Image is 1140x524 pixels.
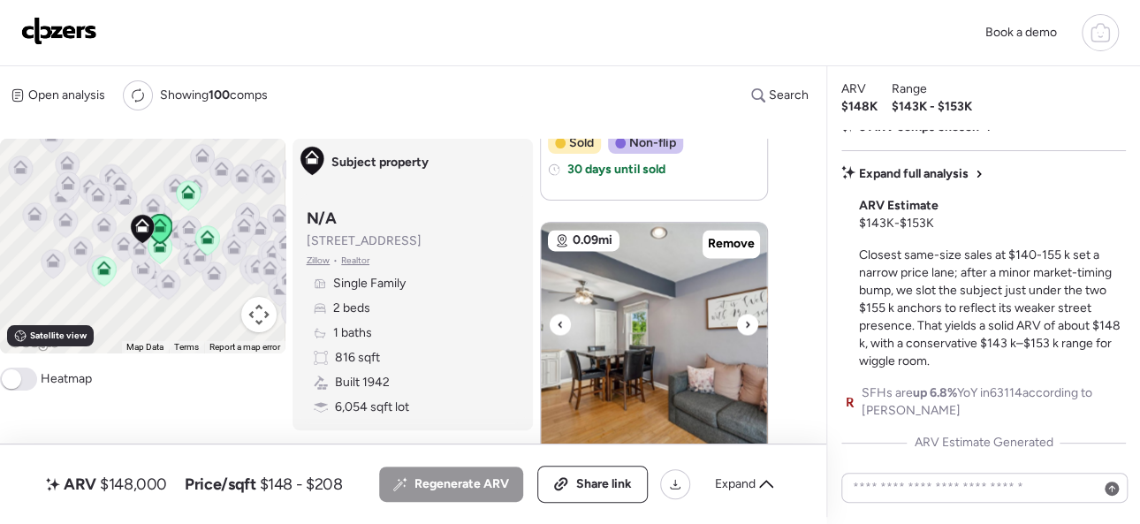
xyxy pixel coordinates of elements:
span: 6,054 sqft lot [335,399,409,416]
span: Price/sqft [185,474,255,495]
span: ARV [841,80,866,98]
span: 1 baths [333,324,372,342]
span: Subject property [331,154,429,171]
span: Heatmap [41,370,92,388]
span: Built 1942 [335,374,390,391]
span: ARV Estimate Generated [914,434,1053,452]
span: Sold [569,134,594,152]
span: 100 [209,87,230,103]
span: $148K [841,98,878,116]
span: Expand [715,475,756,493]
span: Regenerate ARV [414,475,509,493]
a: Open this area in Google Maps (opens a new window) [4,330,63,353]
img: Google [4,330,63,353]
span: $143K - $153K [859,215,934,232]
span: up 6.8% [913,385,957,400]
span: $148,000 [100,474,167,495]
span: $148 - $208 [259,474,342,495]
span: Open analysis [28,87,105,104]
span: Book a demo [985,25,1057,40]
span: Search [769,87,809,104]
span: SFHs are YoY in 63114 according to [PERSON_NAME] [862,384,1126,420]
span: $143K - $153K [892,98,972,116]
span: Non-flip [629,134,676,152]
button: Map camera controls [241,297,277,332]
span: Realtor [341,254,369,268]
img: Logo [21,17,97,45]
span: [STREET_ADDRESS] [307,232,422,250]
span: ARV Estimate [859,197,939,215]
span: 30 days until sold [567,161,665,178]
a: Report a map error [209,342,280,352]
span: Zillow [307,254,331,268]
span: • [333,254,338,268]
h3: N/A [307,208,337,229]
span: Satellite view [30,329,87,343]
span: ARV [64,474,96,495]
span: Closest same-size sales at $140-155 k set a narrow price lane; after a minor market-timing bump, ... [859,247,1121,368]
a: Terms (opens in new tab) [174,342,199,352]
span: Share link [576,475,632,493]
span: 2 beds [333,300,370,317]
span: Showing comps [160,87,268,104]
span: Single Family [333,275,406,292]
span: 816 sqft [335,349,380,367]
span: Remove [708,235,755,253]
span: Range [892,80,927,98]
span: 0.09mi [573,232,612,249]
span: Expand full analysis [859,165,969,183]
button: Map Data [126,341,163,353]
